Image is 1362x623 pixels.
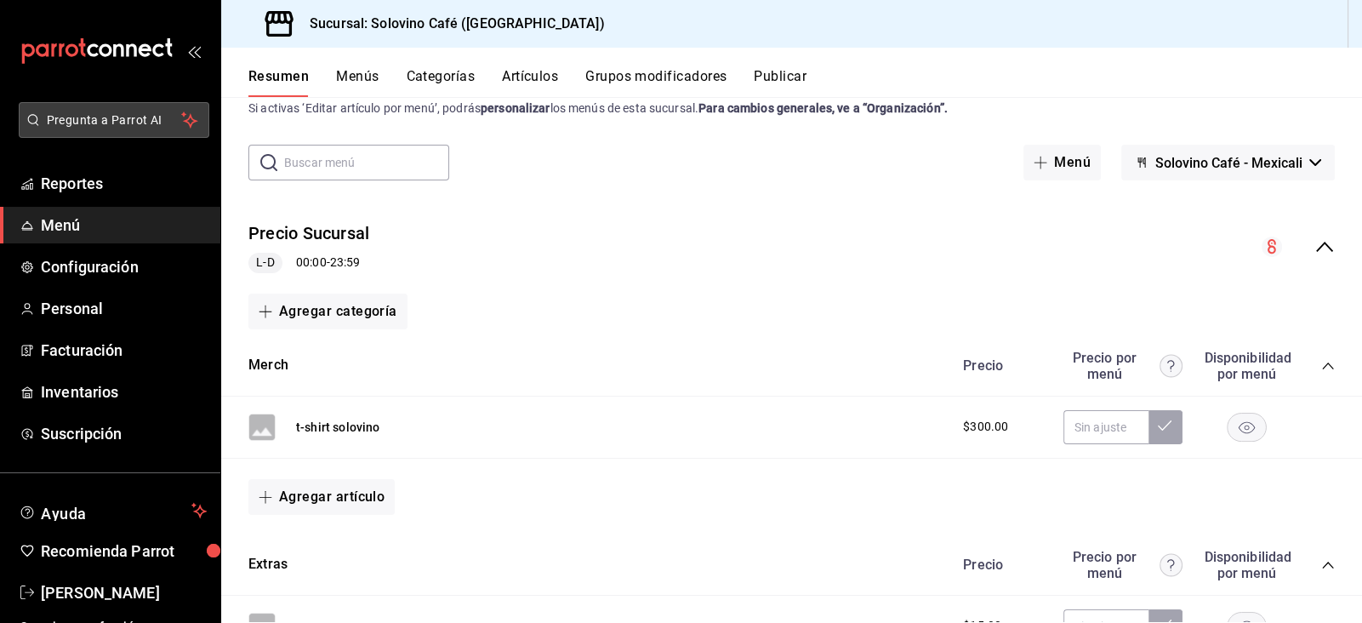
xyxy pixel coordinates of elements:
[187,44,201,58] button: open_drawer_menu
[296,14,605,34] h3: Sucursal: Solovino Café ([GEOGRAPHIC_DATA])
[248,253,369,273] div: 00:00 - 23:59
[407,68,476,97] button: Categorías
[41,172,207,195] span: Reportes
[502,68,558,97] button: Artículos
[754,68,806,97] button: Publicar
[248,555,288,574] button: Extras
[12,123,209,141] a: Pregunta a Parrot AI
[946,357,1055,374] div: Precio
[248,68,1362,97] div: navigation tabs
[248,68,309,97] button: Resumen
[1321,359,1335,373] button: collapse-category-row
[248,356,288,375] button: Merch
[1023,145,1101,180] button: Menú
[41,540,207,563] span: Recomienda Parrot
[1204,549,1289,581] div: Disponibilidad por menú
[41,422,207,445] span: Suscripción
[248,479,395,515] button: Agregar artículo
[19,102,209,138] button: Pregunta a Parrot AI
[336,68,379,97] button: Menús
[41,255,207,278] span: Configuración
[41,500,185,521] span: Ayuda
[221,208,1362,287] div: collapse-menu-row
[41,297,207,320] span: Personal
[248,221,369,246] button: Precio Sucursal
[1063,350,1182,382] div: Precio por menú
[1155,155,1302,171] span: Solovino Café - Mexicali
[963,418,1008,436] span: $300.00
[1121,145,1335,180] button: Solovino Café - Mexicali
[47,111,182,129] span: Pregunta a Parrot AI
[946,557,1055,573] div: Precio
[1321,558,1335,572] button: collapse-category-row
[698,101,948,115] strong: Para cambios generales, ve a “Organización”.
[249,254,281,271] span: L-D
[248,294,407,329] button: Agregar categoría
[481,101,550,115] strong: personalizar
[41,380,207,403] span: Inventarios
[41,214,207,237] span: Menú
[284,146,449,180] input: Buscar menú
[585,68,727,97] button: Grupos modificadores
[41,339,207,362] span: Facturación
[1063,410,1148,444] input: Sin ajuste
[248,100,1335,117] div: Si activas ‘Editar artículo por menú’, podrás los menús de esta sucursal.
[41,581,207,604] span: [PERSON_NAME]
[296,419,379,436] button: t-shirt solovino
[1063,549,1182,581] div: Precio por menú
[1204,350,1289,382] div: Disponibilidad por menú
